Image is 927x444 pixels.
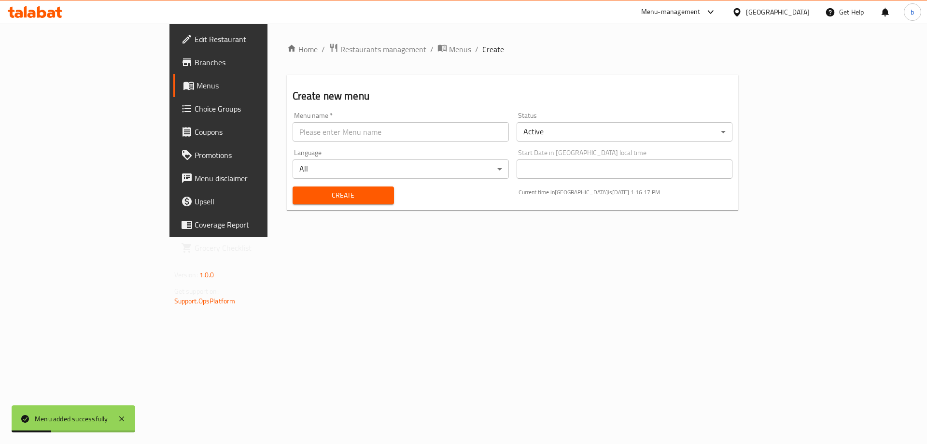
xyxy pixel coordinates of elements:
[293,159,509,179] div: All
[173,120,324,143] a: Coupons
[174,285,219,298] span: Get support on:
[195,196,317,207] span: Upsell
[519,188,733,197] p: Current time in [GEOGRAPHIC_DATA] is [DATE] 1:16:17 PM
[340,43,426,55] span: Restaurants management
[195,172,317,184] span: Menu disclaimer
[173,74,324,97] a: Menus
[195,242,317,254] span: Grocery Checklist
[197,80,317,91] span: Menus
[195,103,317,115] span: Choice Groups
[300,189,386,201] span: Create
[482,43,504,55] span: Create
[173,213,324,236] a: Coverage Report
[173,190,324,213] a: Upsell
[199,269,214,281] span: 1.0.0
[174,295,236,307] a: Support.OpsPlatform
[329,43,426,56] a: Restaurants management
[195,57,317,68] span: Branches
[173,97,324,120] a: Choice Groups
[287,43,739,56] nav: breadcrumb
[173,51,324,74] a: Branches
[293,89,733,103] h2: Create new menu
[35,414,108,424] div: Menu added successfully
[195,126,317,138] span: Coupons
[173,28,324,51] a: Edit Restaurant
[195,149,317,161] span: Promotions
[430,43,434,55] li: /
[475,43,478,55] li: /
[293,122,509,142] input: Please enter Menu name
[746,7,810,17] div: [GEOGRAPHIC_DATA]
[195,219,317,230] span: Coverage Report
[173,143,324,167] a: Promotions
[517,122,733,142] div: Active
[911,7,914,17] span: b
[449,43,471,55] span: Menus
[174,269,198,281] span: Version:
[293,186,394,204] button: Create
[173,167,324,190] a: Menu disclaimer
[437,43,471,56] a: Menus
[641,6,701,18] div: Menu-management
[173,236,324,259] a: Grocery Checklist
[195,33,317,45] span: Edit Restaurant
